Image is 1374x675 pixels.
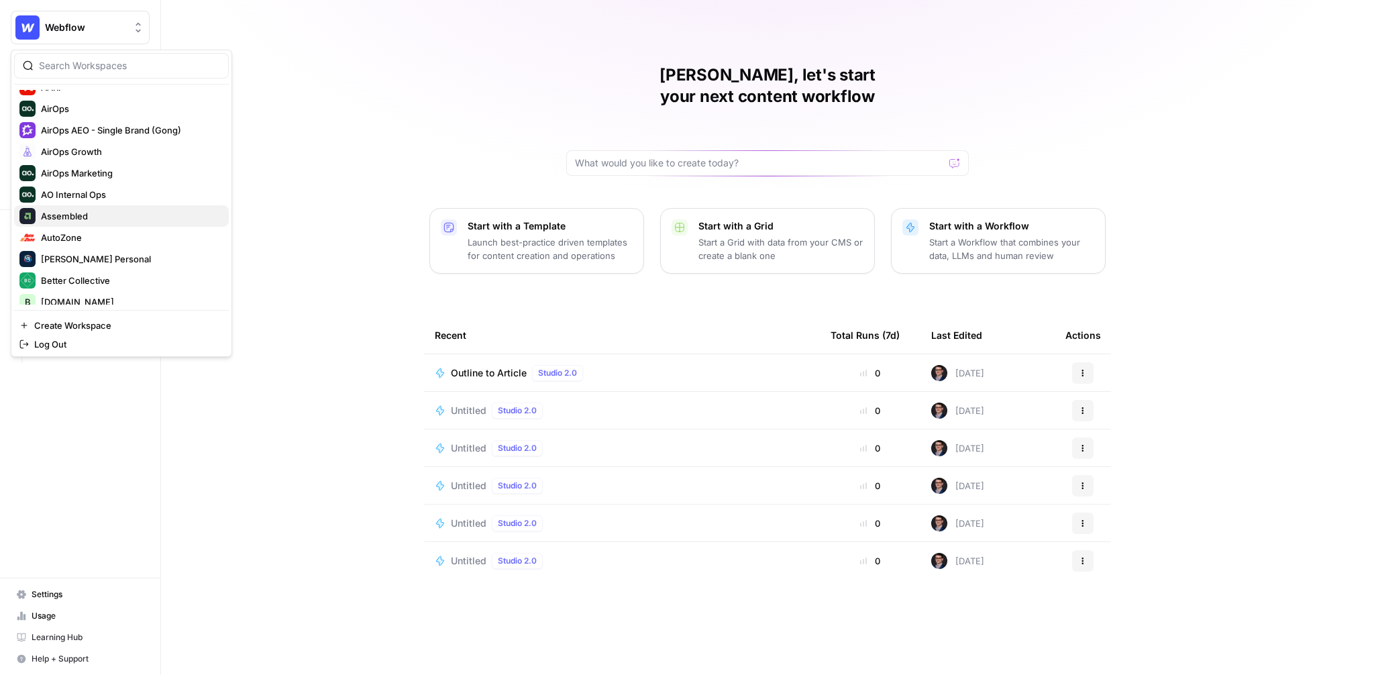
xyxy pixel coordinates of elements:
[451,479,486,492] span: Untitled
[929,236,1094,262] p: Start a Workflow that combines your data, LLMs and human review
[566,64,969,107] h1: [PERSON_NAME], let's start your next content workflow
[831,442,910,455] div: 0
[41,188,218,201] span: AO Internal Ops
[831,317,900,354] div: Total Runs (7d)
[34,337,218,351] span: Log Out
[435,553,809,569] a: UntitledStudio 2.0
[19,229,36,246] img: AutoZone Logo
[451,366,527,380] span: Outline to Article
[41,231,218,244] span: AutoZone
[41,145,218,158] span: AirOps Growth
[698,219,863,233] p: Start with a Grid
[11,11,150,44] button: Workspace: Webflow
[435,440,809,456] a: UntitledStudio 2.0
[32,631,144,643] span: Learning Hub
[19,208,36,224] img: Assembled Logo
[931,317,982,354] div: Last Edited
[931,365,984,381] div: [DATE]
[931,515,947,531] img: ldmwv53b2lcy2toudj0k1c5n5o6j
[468,219,633,233] p: Start with a Template
[11,584,150,605] a: Settings
[435,403,809,419] a: UntitledStudio 2.0
[831,366,910,380] div: 0
[538,367,577,379] span: Studio 2.0
[19,187,36,203] img: AO Internal Ops Logo
[19,122,36,138] img: AirOps AEO - Single Brand (Gong) Logo
[19,272,36,289] img: Better Collective Logo
[41,166,218,180] span: AirOps Marketing
[435,515,809,531] a: UntitledStudio 2.0
[41,295,218,309] span: [DOMAIN_NAME]
[931,515,984,531] div: [DATE]
[931,403,947,419] img: ldmwv53b2lcy2toudj0k1c5n5o6j
[931,553,947,569] img: ldmwv53b2lcy2toudj0k1c5n5o6j
[14,335,229,354] a: Log Out
[498,405,537,417] span: Studio 2.0
[468,236,633,262] p: Launch best-practice driven templates for content creation and operations
[931,365,947,381] img: ldmwv53b2lcy2toudj0k1c5n5o6j
[32,588,144,601] span: Settings
[435,365,809,381] a: Outline to ArticleStudio 2.0
[831,517,910,530] div: 0
[41,209,218,223] span: Assembled
[1065,317,1101,354] div: Actions
[698,236,863,262] p: Start a Grid with data from your CMS or create a blank one
[931,440,984,456] div: [DATE]
[931,553,984,569] div: [DATE]
[34,319,218,332] span: Create Workspace
[14,316,229,335] a: Create Workspace
[15,15,40,40] img: Webflow Logo
[451,517,486,530] span: Untitled
[435,478,809,494] a: UntitledStudio 2.0
[32,610,144,622] span: Usage
[931,478,984,494] div: [DATE]
[660,208,875,274] button: Start with a GridStart a Grid with data from your CMS or create a blank one
[931,478,947,494] img: ldmwv53b2lcy2toudj0k1c5n5o6j
[41,102,218,115] span: AirOps
[11,605,150,627] a: Usage
[891,208,1106,274] button: Start with a WorkflowStart a Workflow that combines your data, LLMs and human review
[41,123,218,137] span: AirOps AEO - Single Brand (Gong)
[435,317,809,354] div: Recent
[41,252,218,266] span: [PERSON_NAME] Personal
[498,517,537,529] span: Studio 2.0
[498,555,537,567] span: Studio 2.0
[451,554,486,568] span: Untitled
[19,101,36,117] img: AirOps Logo
[11,627,150,648] a: Learning Hub
[498,480,537,492] span: Studio 2.0
[32,653,144,665] span: Help + Support
[931,440,947,456] img: ldmwv53b2lcy2toudj0k1c5n5o6j
[831,404,910,417] div: 0
[429,208,644,274] button: Start with a TemplateLaunch best-practice driven templates for content creation and operations
[19,251,36,267] img: Berna's Personal Logo
[451,404,486,417] span: Untitled
[831,554,910,568] div: 0
[39,59,220,72] input: Search Workspaces
[25,295,31,309] span: B
[45,21,126,34] span: Webflow
[11,648,150,670] button: Help + Support
[498,442,537,454] span: Studio 2.0
[931,403,984,419] div: [DATE]
[451,442,486,455] span: Untitled
[575,156,944,170] input: What would you like to create today?
[11,50,232,357] div: Workspace: Webflow
[19,144,36,160] img: AirOps Growth Logo
[929,219,1094,233] p: Start with a Workflow
[41,274,218,287] span: Better Collective
[831,479,910,492] div: 0
[19,165,36,181] img: AirOps Marketing Logo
